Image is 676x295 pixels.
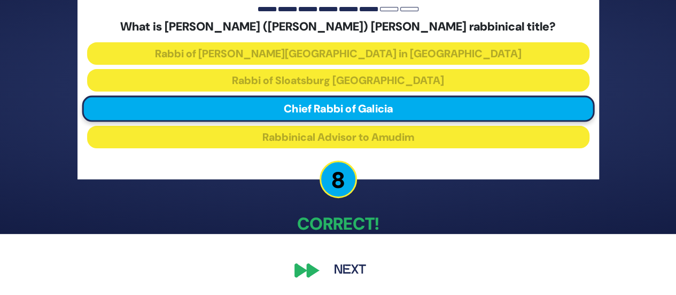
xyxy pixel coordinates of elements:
button: Next [319,258,381,283]
h5: What is [PERSON_NAME] ([PERSON_NAME]) [PERSON_NAME] rabbinical title? [87,20,589,34]
p: Correct! [77,211,599,237]
button: Rabbi of Sloatsburg [GEOGRAPHIC_DATA] [87,69,589,92]
button: Rabbi of [PERSON_NAME][GEOGRAPHIC_DATA] in [GEOGRAPHIC_DATA] [87,42,589,65]
button: Rabbinical Advisor to Amudim [87,126,589,148]
button: Chief Rabbi of Galicia [82,96,594,122]
p: 8 [320,161,357,198]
